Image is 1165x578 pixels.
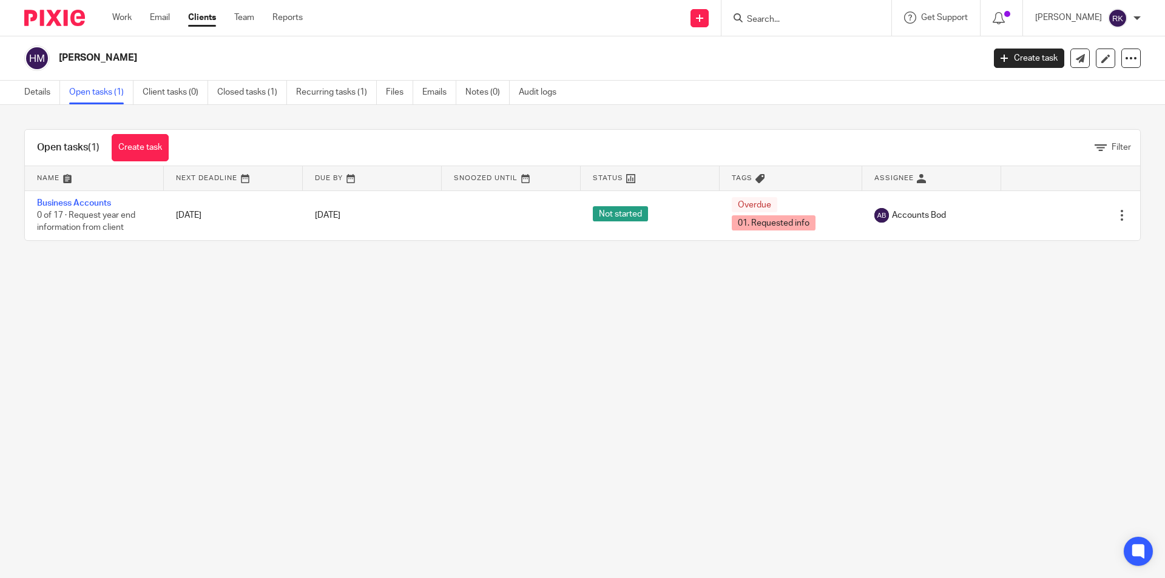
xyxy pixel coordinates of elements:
[1108,8,1127,28] img: svg%3E
[69,81,133,104] a: Open tasks (1)
[386,81,413,104] a: Files
[892,209,946,221] span: Accounts Bod
[37,211,135,232] span: 0 of 17 · Request year end information from client
[732,215,815,230] span: 01. Requested info
[874,208,889,223] img: svg%3E
[24,81,60,104] a: Details
[112,12,132,24] a: Work
[593,175,623,181] span: Status
[24,45,50,71] img: svg%3E
[24,10,85,26] img: Pixie
[746,15,855,25] input: Search
[217,81,287,104] a: Closed tasks (1)
[272,12,303,24] a: Reports
[37,141,100,154] h1: Open tasks
[422,81,456,104] a: Emails
[143,81,208,104] a: Client tasks (0)
[994,49,1064,68] a: Create task
[296,81,377,104] a: Recurring tasks (1)
[732,175,752,181] span: Tags
[1035,12,1102,24] p: [PERSON_NAME]
[37,199,111,207] a: Business Accounts
[593,206,648,221] span: Not started
[465,81,510,104] a: Notes (0)
[454,175,518,181] span: Snoozed Until
[112,134,169,161] a: Create task
[315,211,340,220] span: [DATE]
[150,12,170,24] a: Email
[732,197,777,212] span: Overdue
[519,81,566,104] a: Audit logs
[88,143,100,152] span: (1)
[59,52,792,64] h2: [PERSON_NAME]
[188,12,216,24] a: Clients
[234,12,254,24] a: Team
[1112,143,1131,152] span: Filter
[921,13,968,22] span: Get Support
[164,190,303,240] td: [DATE]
